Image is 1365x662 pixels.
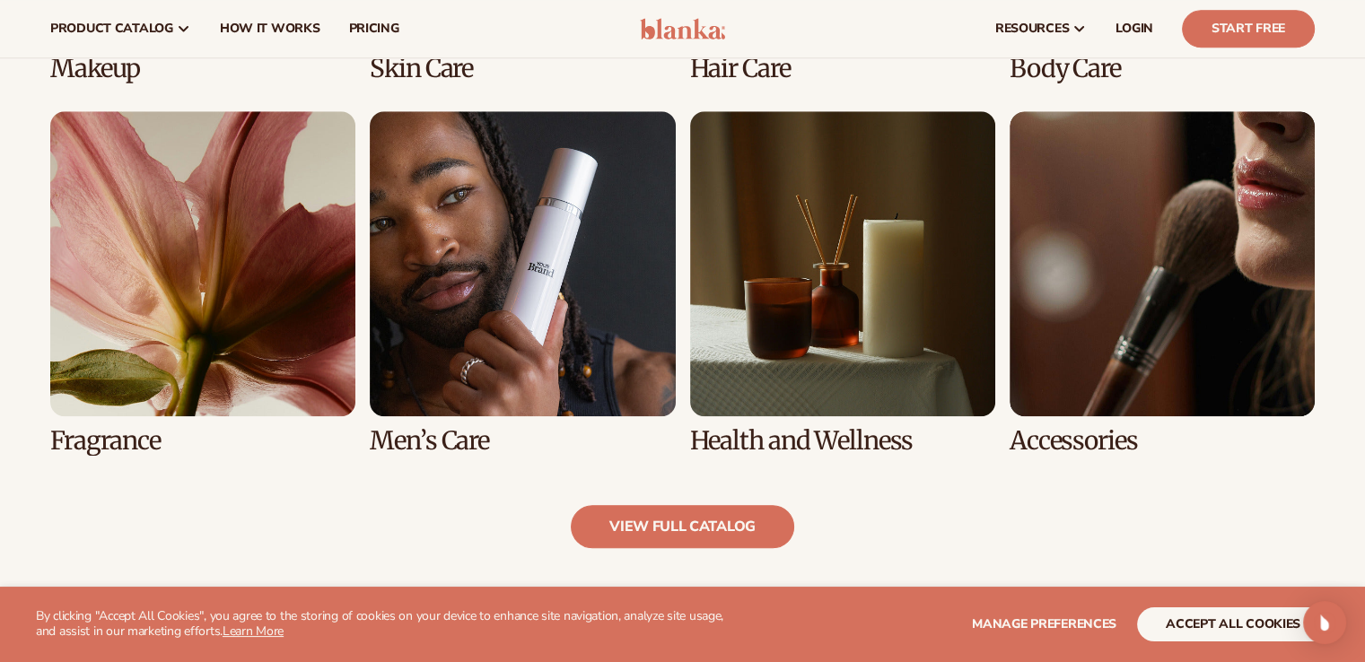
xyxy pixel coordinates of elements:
[972,607,1116,641] button: Manage preferences
[690,55,995,83] h3: Hair Care
[972,615,1116,632] span: Manage preferences
[50,55,355,83] h3: Makeup
[1010,111,1315,455] div: 8 / 8
[1182,10,1315,48] a: Start Free
[50,111,355,455] div: 5 / 8
[220,22,320,36] span: How It Works
[223,623,284,640] a: Learn More
[690,111,995,455] div: 7 / 8
[1010,55,1315,83] h3: Body Care
[50,22,173,36] span: product catalog
[571,505,794,548] a: view full catalog
[36,609,744,640] p: By clicking "Accept All Cookies", you agree to the storing of cookies on your device to enhance s...
[1116,22,1153,36] span: LOGIN
[1137,607,1329,641] button: accept all cookies
[995,22,1069,36] span: resources
[1303,601,1346,644] div: Open Intercom Messenger
[640,18,725,39] img: logo
[370,55,675,83] h3: Skin Care
[348,22,398,36] span: pricing
[370,111,675,455] div: 6 / 8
